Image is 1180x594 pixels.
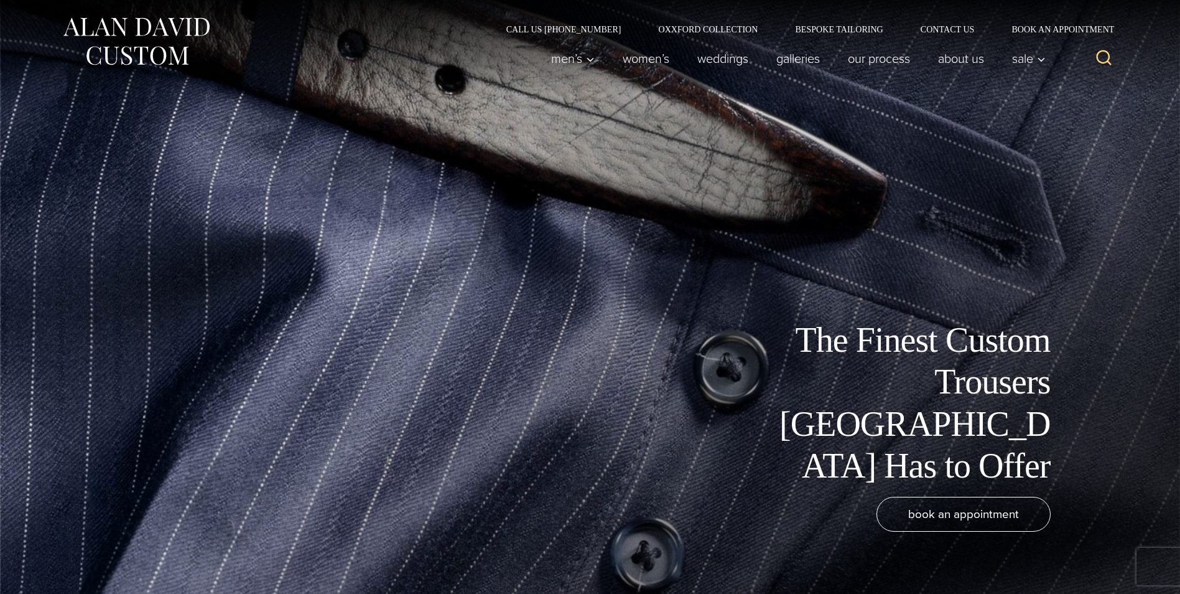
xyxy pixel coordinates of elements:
[924,46,998,71] a: About Us
[762,46,834,71] a: Galleries
[488,25,1119,34] nav: Secondary Navigation
[1012,52,1046,65] span: Sale
[62,14,211,69] img: Alan David Custom
[834,46,924,71] a: Our Process
[488,25,640,34] a: Call Us [PHONE_NUMBER]
[551,52,595,65] span: Men’s
[993,25,1118,34] a: Book an Appointment
[876,497,1051,532] a: book an appointment
[683,46,762,71] a: weddings
[1089,44,1119,73] button: View Search Form
[608,46,683,71] a: Women’s
[639,25,776,34] a: Oxxford Collection
[771,319,1051,487] h1: The Finest Custom Trousers [GEOGRAPHIC_DATA] Has to Offer
[902,25,993,34] a: Contact Us
[537,46,1052,71] nav: Primary Navigation
[776,25,901,34] a: Bespoke Tailoring
[908,505,1019,523] span: book an appointment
